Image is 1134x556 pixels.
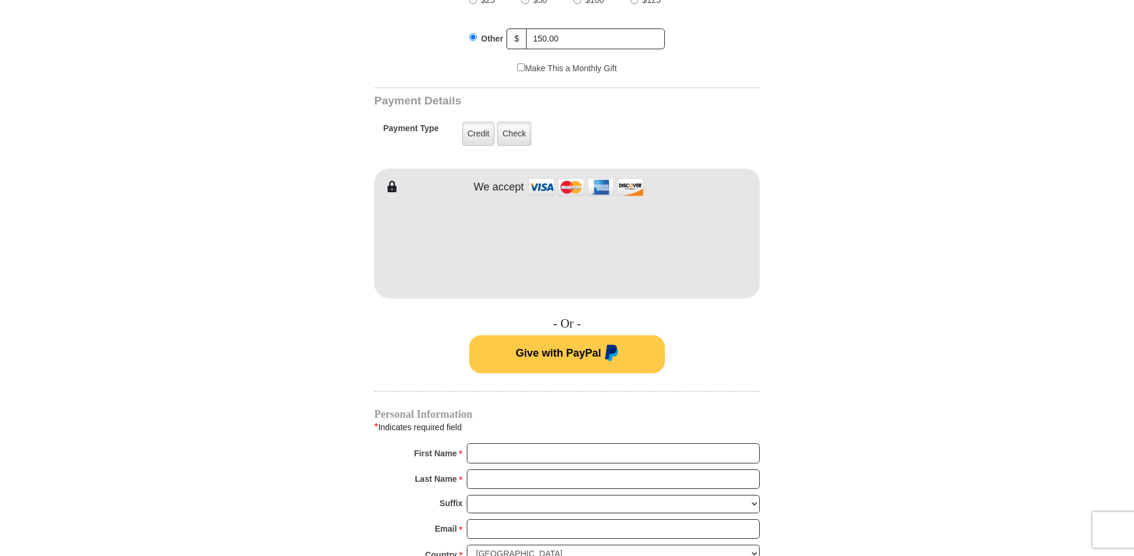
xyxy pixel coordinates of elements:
span: $ [507,28,527,49]
input: Make This a Monthly Gift [517,63,525,71]
input: Other Amount [526,28,665,49]
img: paypal [601,345,619,364]
h4: - Or - [374,316,760,331]
label: Make This a Monthly Gift [517,62,617,75]
strong: Last Name [415,471,457,487]
h5: Payment Type [383,123,439,139]
span: Give with PayPal [515,347,601,359]
img: credit cards accepted [527,174,645,200]
button: Give with PayPal [469,335,665,373]
h3: Payment Details [374,94,677,108]
h4: We accept [474,181,524,194]
label: Credit [462,122,495,146]
strong: First Name [414,445,457,462]
span: Other [481,34,503,43]
label: Check [497,122,531,146]
strong: Email [435,520,457,537]
div: Indicates required field [374,420,760,435]
h4: Personal Information [374,409,760,419]
strong: Suffix [439,495,463,511]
